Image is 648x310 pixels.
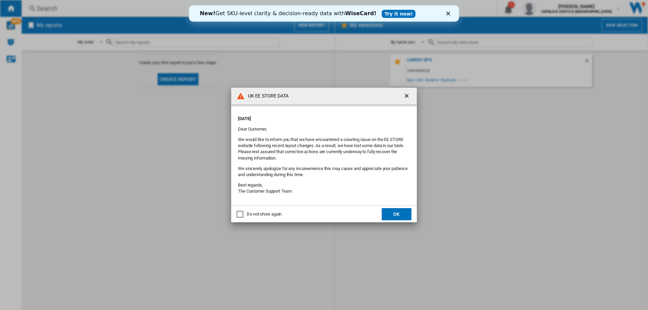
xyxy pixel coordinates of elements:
p: Best regards, The Customer Support Team [238,182,410,194]
iframe: Intercom live chat banner [189,5,459,22]
ng-md-icon: getI18NText('BUTTONS.CLOSE_DIALOG') [403,92,411,101]
p: We sincerely apologize for any inconvenience this may cause and appreciate your patience and unde... [238,166,410,178]
p: Dear Customer, [238,126,410,132]
div: Do not show again [247,211,281,217]
md-checkbox: Do not show again [237,211,281,218]
strong: [DATE] [238,116,251,121]
p: We would like to inform you that we have encountered a crawling issue on the EE STORE website fol... [238,137,410,161]
div: Close [257,6,264,10]
h4: UK EE STORE DATA [245,93,289,100]
button: getI18NText('BUTTONS.CLOSE_DIALOG') [401,89,414,103]
button: OK [382,208,411,220]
